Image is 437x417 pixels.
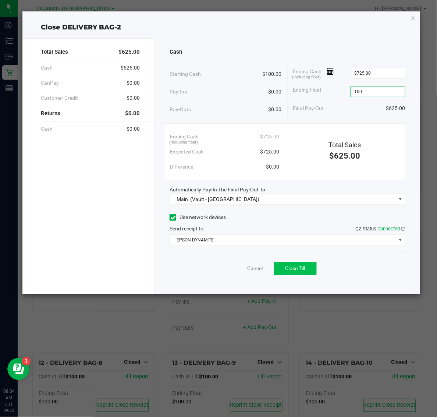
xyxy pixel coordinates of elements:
[260,133,279,141] span: $725.00
[274,262,317,275] button: Close Till
[328,141,361,149] span: Total Sales
[170,187,266,192] span: Automatically Pay-In The Final Pay-Out To:
[170,88,187,96] span: Pay-Ins
[356,226,405,232] span: QZ Status:
[293,86,322,97] span: Ending Float
[177,196,188,202] span: Main
[170,133,199,141] span: Ending Cash
[7,358,29,380] iframe: Resource center
[386,105,405,112] span: $625.00
[41,79,59,87] span: CanPay
[118,48,140,56] span: $625.00
[170,226,205,232] span: Send receipt to:
[41,48,68,56] span: Total Sales
[170,70,201,78] span: Starting Cash
[127,94,140,102] span: $0.00
[269,106,282,113] span: $0.00
[170,163,193,171] span: Difference
[170,106,191,113] span: Pay-Outs
[293,68,334,79] span: Ending Cash
[263,70,282,78] span: $100.00
[170,48,182,56] span: Cash
[22,22,420,32] div: Close DELIVERY BAG-2
[170,148,204,156] span: Expected Cash
[121,64,140,72] span: $625.00
[329,151,360,160] span: $625.00
[190,196,259,202] span: (Vault - [GEOGRAPHIC_DATA])
[266,163,279,171] span: $0.00
[127,79,140,87] span: $0.00
[260,148,279,156] span: $725.00
[292,74,321,81] span: (including float)
[22,357,31,366] iframe: Resource center unread badge
[41,94,78,102] span: Customer Credit
[41,125,53,133] span: Cash
[170,235,395,245] span: EPSON-DYNAMITE
[378,226,400,232] span: Connected
[41,64,53,72] span: Cash
[170,213,226,221] label: Use network devices
[285,265,305,271] span: Close Till
[125,109,140,118] span: $0.00
[169,139,198,146] span: (including float)
[127,125,140,133] span: $0.00
[248,265,263,272] a: Cancel
[293,105,324,112] span: Final Pay-Out
[269,88,282,96] span: $0.00
[41,106,140,121] div: Returns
